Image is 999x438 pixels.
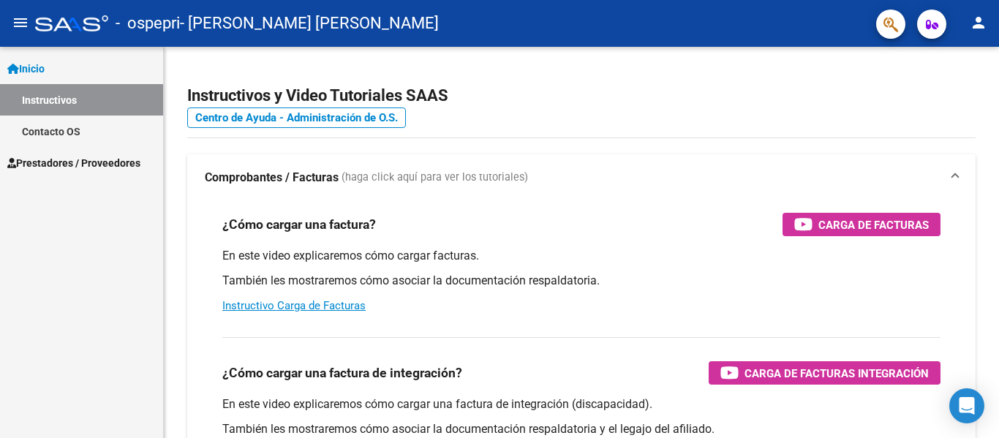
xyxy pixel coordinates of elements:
[205,170,339,186] strong: Comprobantes / Facturas
[222,299,366,312] a: Instructivo Carga de Facturas
[970,14,987,31] mat-icon: person
[7,61,45,77] span: Inicio
[116,7,180,39] span: - ospepri
[709,361,940,385] button: Carga de Facturas Integración
[222,214,376,235] h3: ¿Cómo cargar una factura?
[187,154,976,201] mat-expansion-panel-header: Comprobantes / Facturas (haga click aquí para ver los tutoriales)
[7,155,140,171] span: Prestadores / Proveedores
[744,364,929,382] span: Carga de Facturas Integración
[12,14,29,31] mat-icon: menu
[180,7,439,39] span: - [PERSON_NAME] [PERSON_NAME]
[949,388,984,423] div: Open Intercom Messenger
[222,396,940,412] p: En este video explicaremos cómo cargar una factura de integración (discapacidad).
[187,82,976,110] h2: Instructivos y Video Tutoriales SAAS
[222,248,940,264] p: En este video explicaremos cómo cargar facturas.
[783,213,940,236] button: Carga de Facturas
[222,273,940,289] p: También les mostraremos cómo asociar la documentación respaldatoria.
[222,363,462,383] h3: ¿Cómo cargar una factura de integración?
[342,170,528,186] span: (haga click aquí para ver los tutoriales)
[187,107,406,128] a: Centro de Ayuda - Administración de O.S.
[818,216,929,234] span: Carga de Facturas
[222,421,940,437] p: También les mostraremos cómo asociar la documentación respaldatoria y el legajo del afiliado.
